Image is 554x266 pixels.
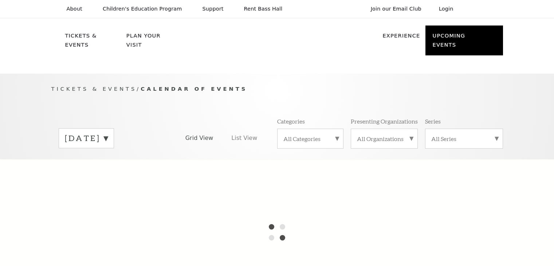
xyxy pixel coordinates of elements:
p: Rent Bass Hall [244,6,283,12]
p: Tickets & Events [65,31,122,54]
span: Tickets & Events [51,86,137,92]
select: Select: [465,5,491,12]
p: Presenting Organizations [351,117,418,125]
label: All Series [431,135,497,142]
p: Categories [277,117,305,125]
p: About [67,6,82,12]
p: Plan Your Visit [126,31,177,54]
p: Series [425,117,441,125]
p: / [51,85,503,94]
span: Calendar of Events [141,86,247,92]
label: All Categories [283,135,337,142]
span: List View [231,134,257,142]
p: Experience [382,31,420,44]
p: Upcoming Events [433,31,489,54]
p: Children's Education Program [103,6,182,12]
label: All Organizations [357,135,412,142]
label: [DATE] [65,133,108,144]
p: Support [203,6,224,12]
span: Grid View [185,134,213,142]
